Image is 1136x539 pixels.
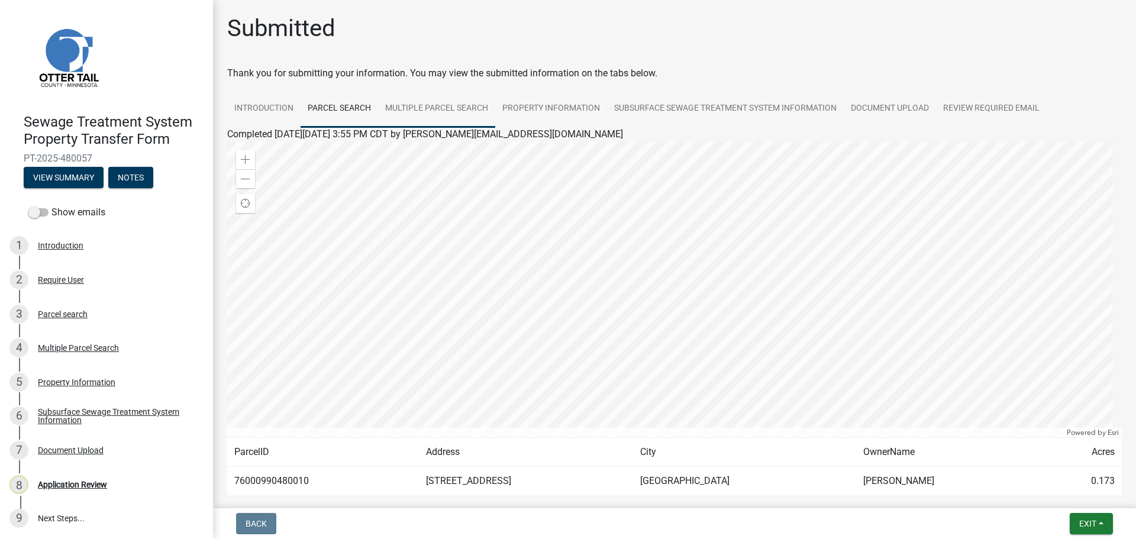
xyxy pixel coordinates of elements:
[38,310,88,318] div: Parcel search
[856,438,1040,467] td: OwnerName
[38,378,115,386] div: Property Information
[24,167,104,188] button: View Summary
[236,513,276,534] button: Back
[38,480,107,489] div: Application Review
[108,167,153,188] button: Notes
[236,194,255,213] div: Find my location
[9,441,28,460] div: 7
[1108,428,1119,437] a: Esri
[24,114,204,148] h4: Sewage Treatment System Property Transfer Form
[9,475,28,494] div: 8
[227,467,419,496] td: 76000990480010
[28,205,105,220] label: Show emails
[301,90,378,128] a: Parcel search
[227,128,623,140] span: Completed [DATE][DATE] 3:55 PM CDT by [PERSON_NAME][EMAIL_ADDRESS][DOMAIN_NAME]
[38,446,104,454] div: Document Upload
[24,153,189,164] span: PT-2025-480057
[1064,428,1122,437] div: Powered by
[227,90,301,128] a: Introduction
[227,14,335,43] h1: Submitted
[1040,467,1122,496] td: 0.173
[9,406,28,425] div: 6
[1079,519,1096,528] span: Exit
[378,90,495,128] a: Multiple Parcel Search
[495,90,607,128] a: Property Information
[236,150,255,169] div: Zoom in
[607,90,844,128] a: Subsurface Sewage Treatment System Information
[9,338,28,357] div: 4
[246,519,267,528] span: Back
[24,173,104,183] wm-modal-confirm: Summary
[633,438,856,467] td: City
[1040,438,1122,467] td: Acres
[936,90,1047,128] a: Review Required Email
[38,344,119,352] div: Multiple Parcel Search
[227,66,1122,80] div: Thank you for submitting your information. You may view the submitted information on the tabs below.
[1070,513,1113,534] button: Exit
[419,438,633,467] td: Address
[38,241,83,250] div: Introduction
[227,438,419,467] td: ParcelID
[24,12,112,101] img: Otter Tail County, Minnesota
[9,373,28,392] div: 5
[9,270,28,289] div: 2
[633,467,856,496] td: [GEOGRAPHIC_DATA]
[38,276,84,284] div: Require User
[9,236,28,255] div: 1
[236,169,255,188] div: Zoom out
[844,90,936,128] a: Document Upload
[38,408,194,424] div: Subsurface Sewage Treatment System Information
[9,305,28,324] div: 3
[108,173,153,183] wm-modal-confirm: Notes
[9,509,28,528] div: 9
[419,467,633,496] td: [STREET_ADDRESS]
[856,467,1040,496] td: [PERSON_NAME]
